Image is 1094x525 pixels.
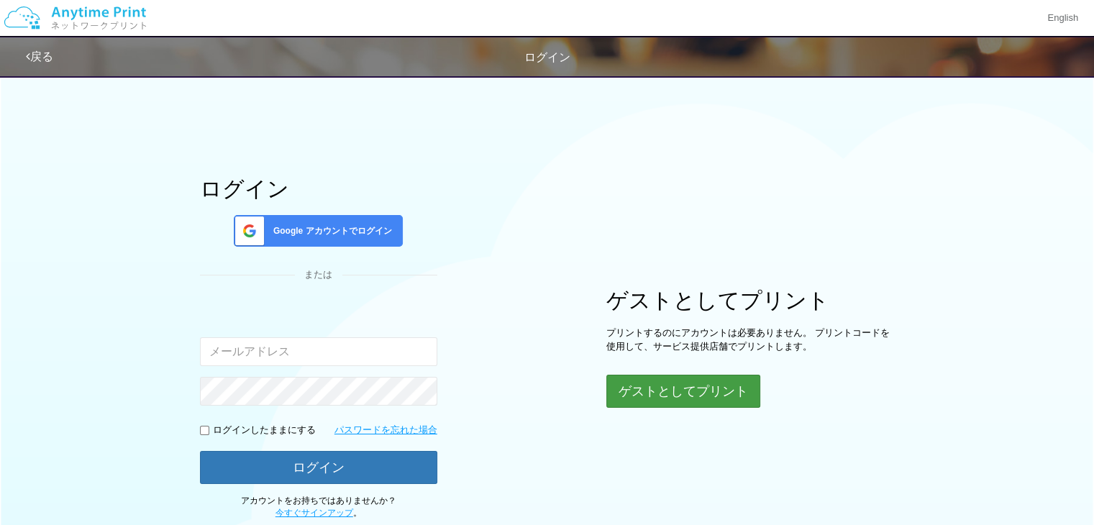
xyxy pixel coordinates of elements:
[200,495,437,519] p: アカウントをお持ちではありませんか？
[524,51,570,63] span: ログイン
[200,268,437,282] div: または
[334,424,437,437] a: パスワードを忘れた場合
[606,375,760,408] button: ゲストとしてプリント
[200,451,437,484] button: ログイン
[606,327,894,353] p: プリントするのにアカウントは必要ありません。 プリントコードを使用して、サービス提供店舗でプリントします。
[275,508,362,518] span: 。
[275,508,353,518] a: 今すぐサインアップ
[200,177,437,201] h1: ログイン
[268,225,392,237] span: Google アカウントでログイン
[606,288,894,312] h1: ゲストとしてプリント
[213,424,316,437] p: ログインしたままにする
[200,337,437,366] input: メールアドレス
[26,50,53,63] a: 戻る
